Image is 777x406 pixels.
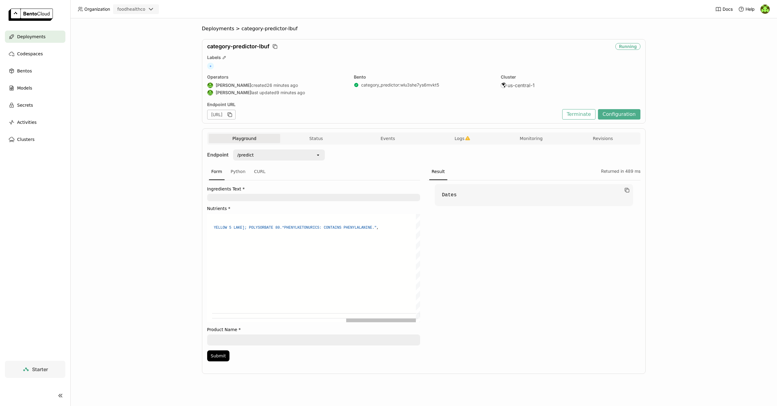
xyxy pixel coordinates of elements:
span: Clusters [17,136,35,143]
span: + [207,63,214,69]
div: Endpoint URL [207,102,559,107]
span: Deployments [17,33,46,40]
input: Selected /predict. [254,152,255,158]
span: Activities [17,119,37,126]
div: created [207,82,347,88]
div: Running [615,43,640,50]
span: 26 minutes ago [267,83,298,88]
span: *PHENYLKETONURICS: CONTAINS PHENYLALANINE." [282,226,376,230]
span: Models [17,84,32,92]
button: Status [280,134,352,143]
img: Steven Searcy [207,90,213,95]
div: Python [228,164,248,180]
input: Selected foodhealthco. [146,6,147,13]
span: category-predictor-lbuf [241,26,298,32]
button: Monitoring [495,134,567,143]
strong: Endpoint [207,152,229,158]
a: Docs [715,6,733,12]
a: Clusters [5,133,65,146]
a: category_predictor:wlu3she7ys6mvkt5 [361,82,439,88]
button: Terminate [562,109,596,120]
div: Bento [354,74,493,80]
span: OLOR [BLUE 1 LAKE; YELLOW 5 LAKE]; POLYSORBATE 80. [172,226,282,230]
div: /predict [237,152,254,158]
button: Revisions [567,134,639,143]
a: Secrets [5,99,65,111]
div: foodhealthco [117,6,145,12]
span: category-predictor-lbuf [207,43,269,50]
button: Events [352,134,424,143]
span: 9 minutes ago [277,90,305,95]
div: Labels [207,55,640,60]
span: Help [746,6,755,12]
span: Starter [32,366,48,372]
span: us-central-1 [508,82,535,88]
div: Cluster [501,74,640,80]
img: Amine Ech-Cherif [761,5,770,14]
img: Steven Searcy [207,83,213,88]
button: Playground [209,134,280,143]
div: Returned in 489 ms [599,164,640,180]
div: CURL [251,164,268,180]
span: > [234,26,242,32]
span: Bentos [17,67,32,75]
span: Organization [84,6,110,12]
span: Codespaces [17,50,43,57]
div: Result [429,164,447,180]
div: Operators [207,74,347,80]
a: Bentos [5,65,65,77]
span: Deployments [202,26,234,32]
strong: [PERSON_NAME] [216,83,251,88]
svg: open [316,153,321,157]
a: Activities [5,116,65,128]
span: Docs [723,6,733,12]
a: Models [5,82,65,94]
a: Codespaces [5,48,65,60]
a: Starter [5,361,65,378]
img: logo [9,9,53,21]
button: Configuration [598,109,640,120]
a: Deployments [5,31,65,43]
span: , [376,226,379,230]
label: Product Name * [207,327,420,332]
span: Secrets [17,102,33,109]
div: [URL] [207,110,236,120]
nav: Breadcrumbs navigation [202,26,646,32]
div: last updated [207,90,347,96]
label: Ingredients Text * [207,186,420,191]
div: Form [209,164,225,180]
strong: [PERSON_NAME] [216,90,251,95]
button: Submit [207,350,230,361]
label: Nutrients * [207,206,420,211]
code: Dates [435,184,633,206]
span: Logs [455,136,464,141]
div: Help [738,6,755,12]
